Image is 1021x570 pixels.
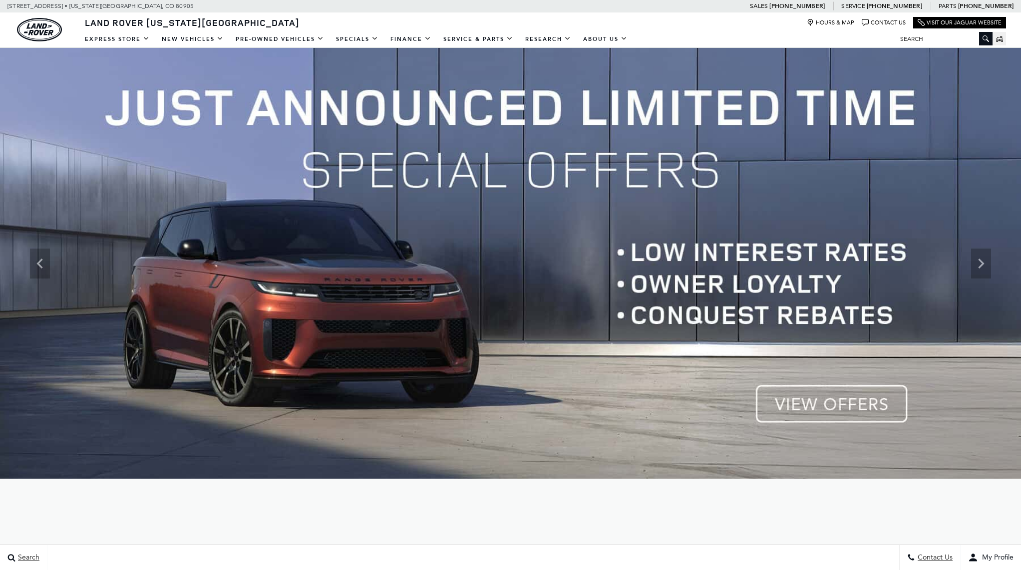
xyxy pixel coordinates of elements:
[17,18,62,41] a: land-rover
[867,2,922,10] a: [PHONE_NUMBER]
[384,30,437,48] a: Finance
[519,30,577,48] a: Research
[15,554,39,562] span: Search
[807,19,854,26] a: Hours & Map
[841,2,865,9] span: Service
[230,30,330,48] a: Pre-Owned Vehicles
[939,2,957,9] span: Parts
[978,554,1014,562] span: My Profile
[961,545,1021,570] button: user-profile-menu
[17,18,62,41] img: Land Rover
[79,30,156,48] a: EXPRESS STORE
[437,30,519,48] a: Service & Parts
[862,19,906,26] a: Contact Us
[958,2,1014,10] a: [PHONE_NUMBER]
[79,30,634,48] nav: Main Navigation
[577,30,634,48] a: About Us
[7,2,194,9] a: [STREET_ADDRESS] • [US_STATE][GEOGRAPHIC_DATA], CO 80905
[330,30,384,48] a: Specials
[769,2,825,10] a: [PHONE_NUMBER]
[915,554,953,562] span: Contact Us
[750,2,768,9] span: Sales
[156,30,230,48] a: New Vehicles
[79,16,306,28] a: Land Rover [US_STATE][GEOGRAPHIC_DATA]
[85,16,300,28] span: Land Rover [US_STATE][GEOGRAPHIC_DATA]
[918,19,1002,26] a: Visit Our Jaguar Website
[893,33,993,45] input: Search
